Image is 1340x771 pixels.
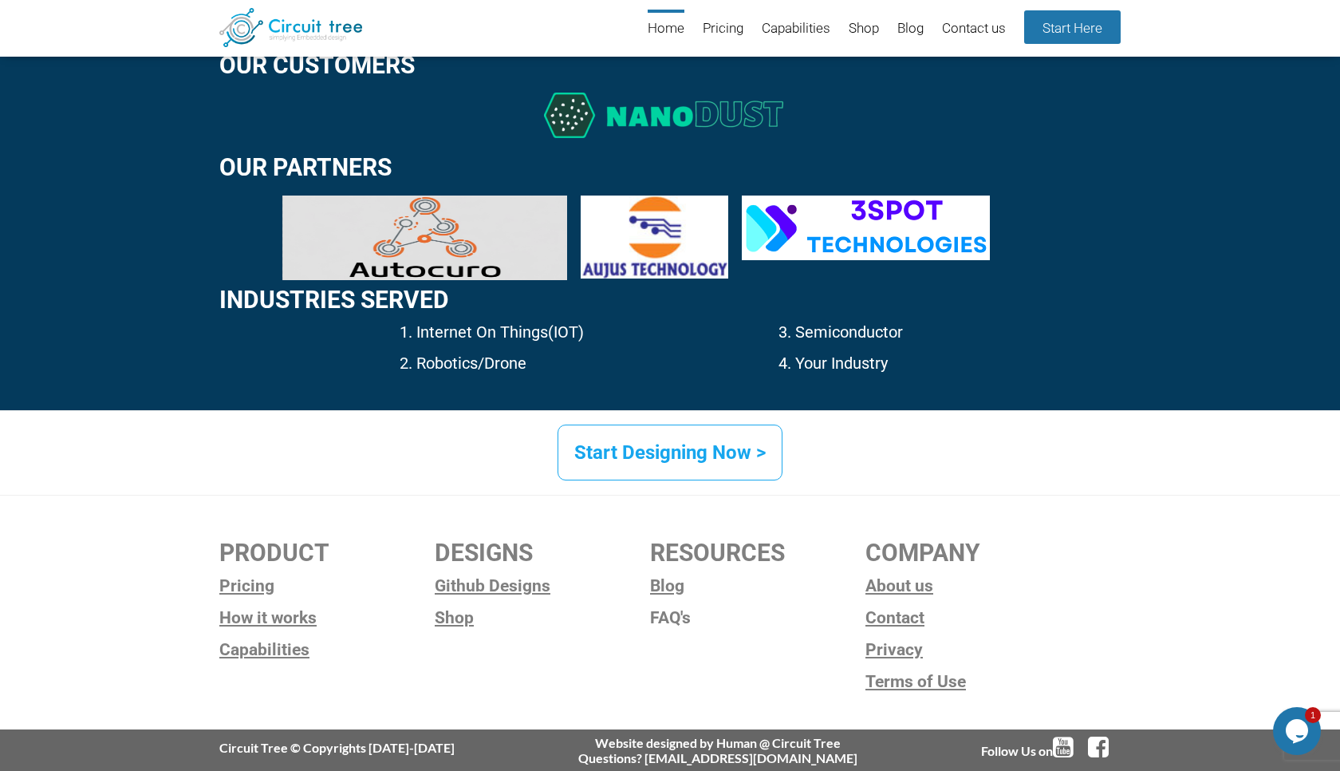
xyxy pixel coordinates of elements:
[219,606,435,630] a: How it works
[703,10,743,49] a: Pricing
[219,287,1121,313] h2: Industries Served
[219,740,455,755] div: Circuit Tree © Copyrights [DATE]-[DATE]
[435,574,650,598] a: Github Designs
[219,8,362,47] img: Circuit Tree
[865,606,1081,630] a: Contact
[435,540,650,566] h2: DESIGNS
[219,574,435,598] a: Pricing
[942,10,1006,49] a: Contact us
[648,10,684,49] a: Home
[778,352,1121,375] p: 4. Your Industry
[1024,10,1121,44] a: Start Here
[219,154,1121,180] h2: Our Partners
[650,606,865,630] a: FAQ's
[435,606,650,630] a: Shop
[1273,707,1324,755] iframe: chat widget
[219,540,435,566] h2: PRODUCT
[762,10,830,49] a: Capabilities
[400,321,652,344] p: 1. Internet On Things(IOT)
[578,735,857,765] div: Website designed by Human @ Circuit Tree Questions? [EMAIL_ADDRESS][DOMAIN_NAME]
[865,670,1081,694] a: Terms of Use
[558,425,782,480] a: Start Designing Now >
[219,638,435,662] a: Capabilities
[650,540,865,566] h2: RESOURCES
[219,52,1121,78] h2: Our customers
[650,574,865,598] a: Blog
[865,638,1081,662] a: Privacy
[849,10,879,49] a: Shop
[897,10,924,49] a: Blog
[400,352,652,375] p: 2. Robotics/Drone
[865,574,1081,598] a: About us
[865,540,1081,566] h2: COMPANY
[778,321,1121,344] p: 3. Semiconductor
[981,735,1121,759] div: Follow Us on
